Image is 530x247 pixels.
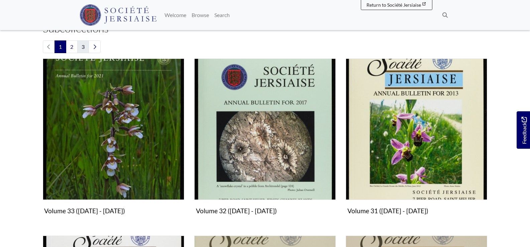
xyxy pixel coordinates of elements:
[189,8,212,22] a: Browse
[341,58,492,228] div: Subcollection
[212,8,232,22] a: Search
[38,58,189,228] div: Subcollection
[55,40,66,53] span: Goto page 1
[43,58,184,200] img: Volume 33 (2021 - 2024)
[80,4,157,26] img: Société Jersiaise
[194,58,336,200] img: Volume 32 (2017 - 2020)
[366,2,421,8] span: Return to Société Jersiaise
[43,58,184,218] a: Volume 33 (2021 - 2024) Volume 33 ([DATE] - [DATE])
[43,40,488,53] nav: pagination
[346,58,487,200] img: Volume 31 (2013 - 2016)
[89,40,101,53] a: Next page
[520,117,528,144] span: Feedback
[66,40,78,53] a: Goto page 2
[43,40,55,53] li: Previous page
[517,111,530,149] a: Would you like to provide feedback?
[346,58,487,218] a: Volume 31 (2013 - 2016) Volume 31 ([DATE] - [DATE])
[189,58,341,228] div: Subcollection
[162,8,189,22] a: Welcome
[194,58,336,218] a: Volume 32 (2017 - 2020) Volume 32 ([DATE] - [DATE])
[80,3,157,27] a: Société Jersiaise logo
[77,40,89,53] a: Goto page 3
